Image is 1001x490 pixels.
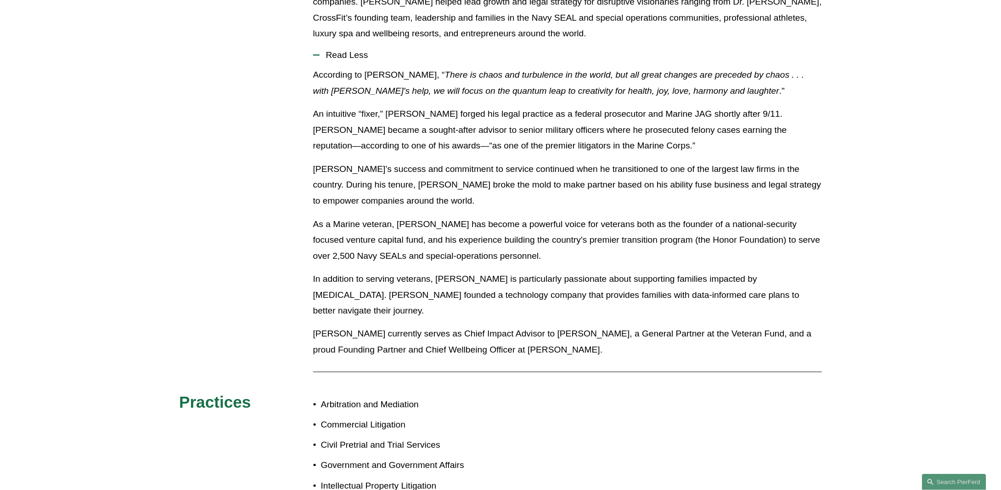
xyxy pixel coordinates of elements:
[320,50,822,60] span: Read Less
[313,67,822,99] p: According to [PERSON_NAME], “ ."
[321,438,500,454] p: Civil Pretrial and Trial Services
[179,393,251,411] span: Practices
[313,106,822,154] p: An intuitive “fixer,” [PERSON_NAME] forged his legal practice as a federal prosecutor and Marine ...
[922,474,986,490] a: Search this site
[313,217,822,264] p: As a Marine veteran, [PERSON_NAME] has become a powerful voice for veterans both as the founder o...
[313,161,822,209] p: [PERSON_NAME]’s success and commitment to service continued when he transitioned to one of the la...
[313,43,822,67] button: Read Less
[313,271,822,319] p: In addition to serving veterans, [PERSON_NAME] is particularly passionate about supporting famili...
[321,417,500,433] p: Commercial Litigation
[313,326,822,358] p: [PERSON_NAME] currently serves as Chief Impact Advisor to [PERSON_NAME], a General Partner at the...
[321,397,500,413] p: Arbitration and Mediation
[313,67,822,365] div: Read Less
[321,458,500,474] p: Government and Government Affairs
[313,70,807,96] em: There is chaos and turbulence in the world, but all great changes are preceded by chaos . . . wit...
